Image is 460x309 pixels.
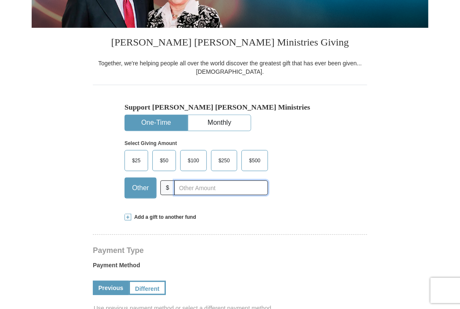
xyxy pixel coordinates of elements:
span: $50 [156,154,173,167]
span: Other [128,182,153,194]
a: Previous [93,281,129,295]
span: $100 [184,154,203,167]
button: One-Time [125,115,187,131]
strong: Select Giving Amount [124,140,177,146]
h4: Payment Type [93,247,367,254]
h5: Support [PERSON_NAME] [PERSON_NAME] Ministries [124,103,336,112]
span: $250 [214,154,234,167]
button: Monthly [188,115,251,131]
span: $ [160,180,175,195]
label: Payment Method [93,261,367,274]
h3: [PERSON_NAME] [PERSON_NAME] Ministries Giving [93,28,367,59]
a: Different [129,281,166,295]
div: Together, we're helping people all over the world discover the greatest gift that has ever been g... [93,59,367,76]
span: $25 [128,154,145,167]
span: $500 [245,154,265,167]
span: Add a gift to another fund [131,214,196,221]
input: Other Amount [174,180,268,195]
